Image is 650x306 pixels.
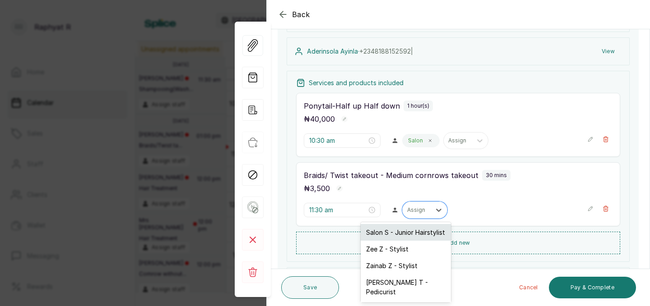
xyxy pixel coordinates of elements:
span: 40,000 [310,114,335,123]
button: Cancel [512,277,545,298]
span: Back [292,9,310,20]
p: ₦ [304,114,335,124]
button: Add new [296,232,620,254]
button: Save [281,276,339,299]
p: Ponytail-Half up Half down [304,100,400,111]
input: Select time [309,205,367,215]
p: ₦ [304,183,330,194]
p: 1 hour(s) [407,102,429,110]
input: Select time [309,136,367,146]
span: 3,500 [310,184,330,193]
button: Back [278,9,310,20]
div: Zee Z - Stylist [361,241,451,257]
p: Services and products included [309,78,404,87]
p: Aderinsola Ayinla · [307,47,413,56]
p: 30 mins [486,172,507,179]
div: [PERSON_NAME] T - Pedicurist [361,274,451,300]
p: Salon [408,137,423,144]
p: Braids/ Twist takeout - Medium cornrows takeout [304,170,478,181]
span: +234 8188152592 | [359,47,413,55]
div: Salon S - Junior Hairstylist [361,224,451,241]
button: Pay & Complete [549,277,636,298]
button: View [594,43,622,59]
div: Zainab Z - Stylist [361,257,451,274]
